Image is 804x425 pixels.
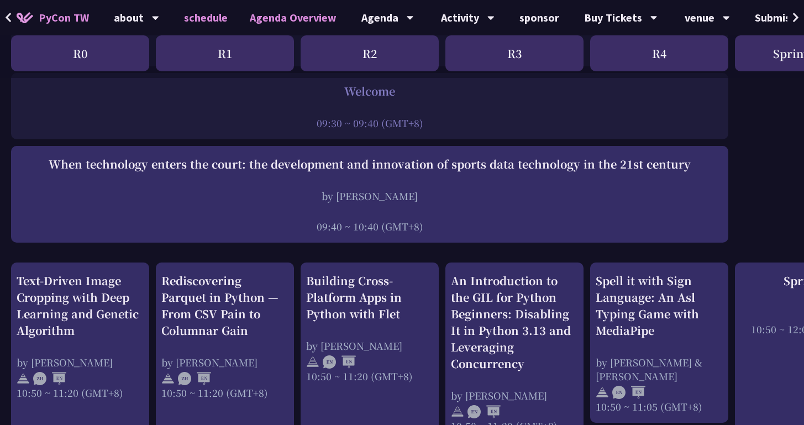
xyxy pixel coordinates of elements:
img: ENEN.5a408d1.svg [323,355,356,369]
font: Activity [441,11,479,24]
font: Buy Tickets [584,11,642,24]
font: Welcome [344,83,395,99]
font: 10:50 ~ 11:20 (GMT+8) [17,386,123,400]
font: 10:50 ~ 11:20 (GMT+8) [306,369,413,383]
font: 10:50 ~ 11:05 (GMT+8) [596,400,702,413]
font: by [PERSON_NAME] [451,389,547,402]
font: schedule [184,11,228,24]
img: ZHEN.371966e.svg [178,372,211,385]
a: Text-Driven Image Cropping with Deep Learning and Genetic Algorithm by [PERSON_NAME] 10:50 ~ 11:2... [17,272,144,400]
font: by [PERSON_NAME] [161,355,258,369]
font: 09:30 ~ 09:40 (GMT+8) [317,116,423,130]
font: sponsor [519,11,559,24]
font: Spell it with Sign Language: An Asl Typing Game with MediaPipe [596,272,699,338]
font: 09:40 ~ 10:40 (GMT+8) [317,219,423,233]
img: ENEN.5a408d1.svg [467,405,501,418]
font: Building Cross-Platform Apps in Python with Flet [306,272,402,322]
font: by [PERSON_NAME] [306,339,402,353]
img: ZHEN.371966e.svg [33,372,66,385]
a: Spell it with Sign Language: An Asl Typing Game with MediaPipe by [PERSON_NAME] & [PERSON_NAME] 1... [596,272,723,413]
img: Home icon of PyCon TW 2025 [17,12,33,23]
font: by [PERSON_NAME] [322,189,418,203]
font: by [PERSON_NAME] & [PERSON_NAME] [596,355,702,383]
font: PyCon TW [39,11,89,24]
img: svg+xml;base64,PHN2ZyB4bWxucz0iaHR0cDovL3d3dy53My5vcmcvMjAwMC9zdmciIHdpZHRoPSIyNCIgaGVpZ2h0PSIyNC... [451,405,464,418]
font: An Introduction to the GIL for Python Beginners: Disabling It in Python 3.13 and Leveraging Concu... [451,272,571,371]
img: ENEN.5a408d1.svg [612,386,645,399]
font: R4 [652,45,666,61]
img: svg+xml;base64,PHN2ZyB4bWxucz0iaHR0cDovL3d3dy53My5vcmcvMjAwMC9zdmciIHdpZHRoPSIyNCIgaGVpZ2h0PSIyNC... [17,372,30,385]
font: Agenda Overview [250,11,337,24]
font: When technology enters the court: the development and innovation of sports data technology in the... [49,156,691,172]
font: R3 [507,45,522,61]
font: Agenda [361,11,398,24]
font: 10:50 ~ 11:20 (GMT+8) [161,386,268,400]
img: svg+xml;base64,PHN2ZyB4bWxucz0iaHR0cDovL3d3dy53My5vcmcvMjAwMC9zdmciIHdpZHRoPSIyNCIgaGVpZ2h0PSIyNC... [596,386,609,399]
font: venue [685,11,714,24]
font: R1 [218,45,232,61]
font: R0 [73,45,87,61]
img: svg+xml;base64,PHN2ZyB4bWxucz0iaHR0cDovL3d3dy53My5vcmcvMjAwMC9zdmciIHdpZHRoPSIyNCIgaGVpZ2h0PSIyNC... [161,372,175,385]
a: PyCon TW [6,4,100,32]
font: R2 [362,45,377,61]
a: When technology enters the court: the development and innovation of sports data technology in the... [17,156,723,233]
font: Rediscovering Parquet in Python — From CSV Pain to Columnar Gain [161,272,278,338]
font: about [114,11,144,24]
a: Building Cross-Platform Apps in Python with Flet by [PERSON_NAME] 10:50 ~ 11:20 (GMT+8) [306,272,433,383]
font: by [PERSON_NAME] [17,355,113,369]
font: Text-Driven Image Cropping with Deep Learning and Genetic Algorithm [17,272,139,338]
a: Rediscovering Parquet in Python — From CSV Pain to Columnar Gain by [PERSON_NAME] 10:50 ~ 11:20 (... [161,272,288,400]
img: svg+xml;base64,PHN2ZyB4bWxucz0iaHR0cDovL3d3dy53My5vcmcvMjAwMC9zdmciIHdpZHRoPSIyNCIgaGVpZ2h0PSIyNC... [306,355,319,369]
